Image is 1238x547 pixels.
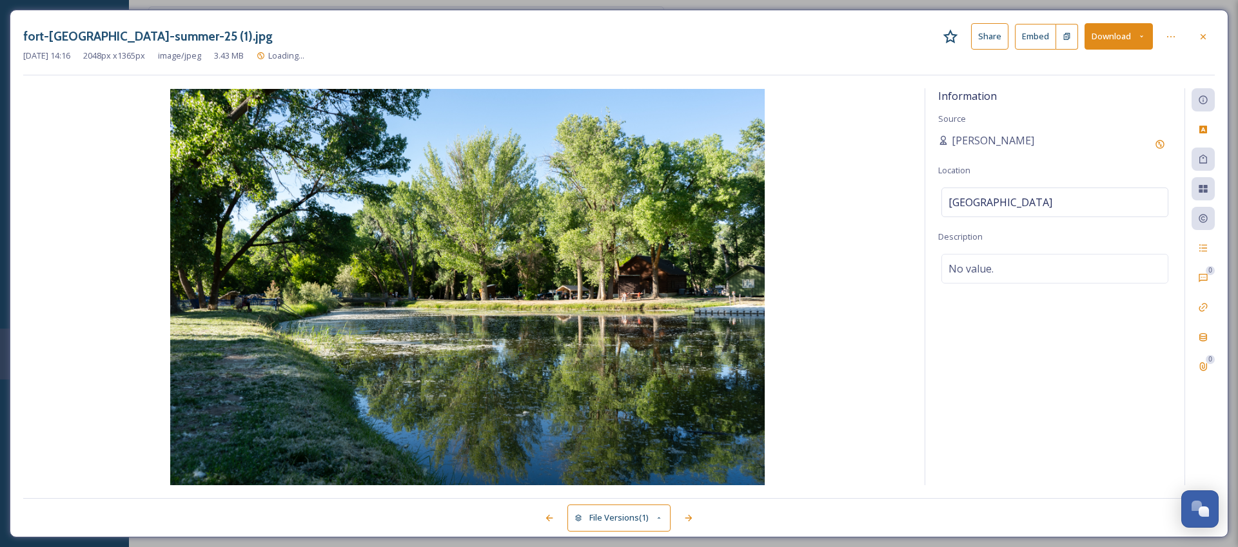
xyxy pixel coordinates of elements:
[567,504,671,531] button: File Versions(1)
[948,195,1052,210] span: [GEOGRAPHIC_DATA]
[1206,266,1215,275] div: 0
[1181,490,1219,528] button: Open Chat
[83,50,145,62] span: 2048 px x 1365 px
[952,133,1034,148] span: [PERSON_NAME]
[23,27,273,46] h3: fort-[GEOGRAPHIC_DATA]-summer-25 (1).jpg
[1206,355,1215,364] div: 0
[23,50,70,62] span: [DATE] 14:16
[938,89,997,103] span: Information
[948,261,994,276] span: No value.
[268,50,304,61] span: Loading...
[938,164,970,176] span: Location
[23,89,912,485] img: ofoam-2025-00010.jpg
[938,231,983,242] span: Description
[938,113,966,124] span: Source
[971,23,1008,50] button: Share
[214,50,244,62] span: 3.43 MB
[1015,24,1056,50] button: Embed
[1085,23,1153,50] button: Download
[158,50,201,62] span: image/jpeg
